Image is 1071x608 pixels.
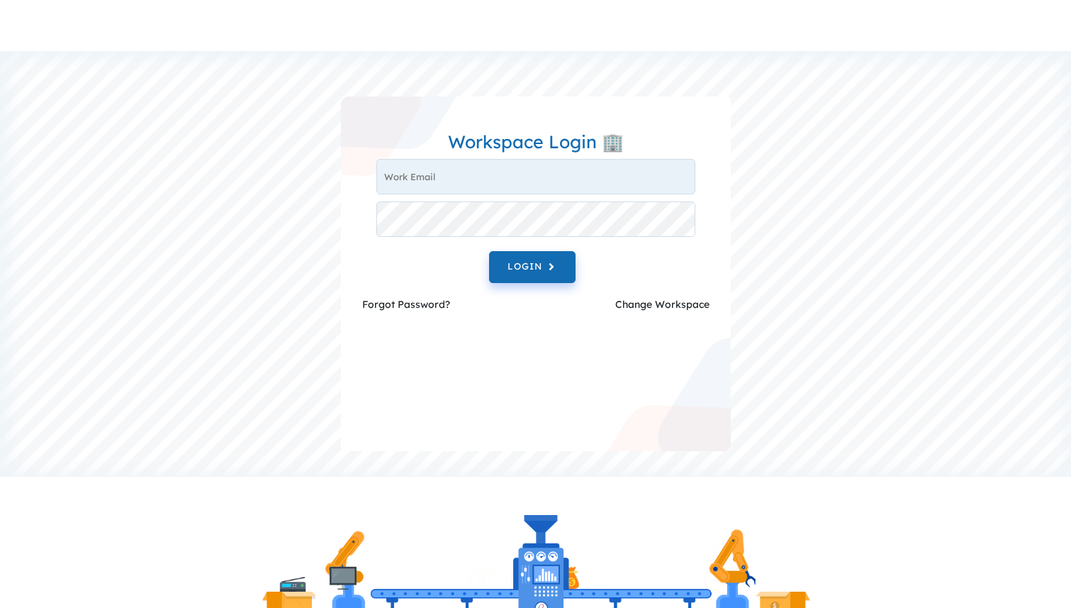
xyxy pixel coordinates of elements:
a: Forgot Password? [362,298,450,311]
h3: Workspace Login 🏢 [362,132,710,152]
label: Change Workspace [615,297,710,312]
label: Forgot Password? [362,297,450,312]
input: Work Email [376,159,695,194]
button: LOGIN [489,251,576,283]
span: LOGIN [508,259,557,275]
